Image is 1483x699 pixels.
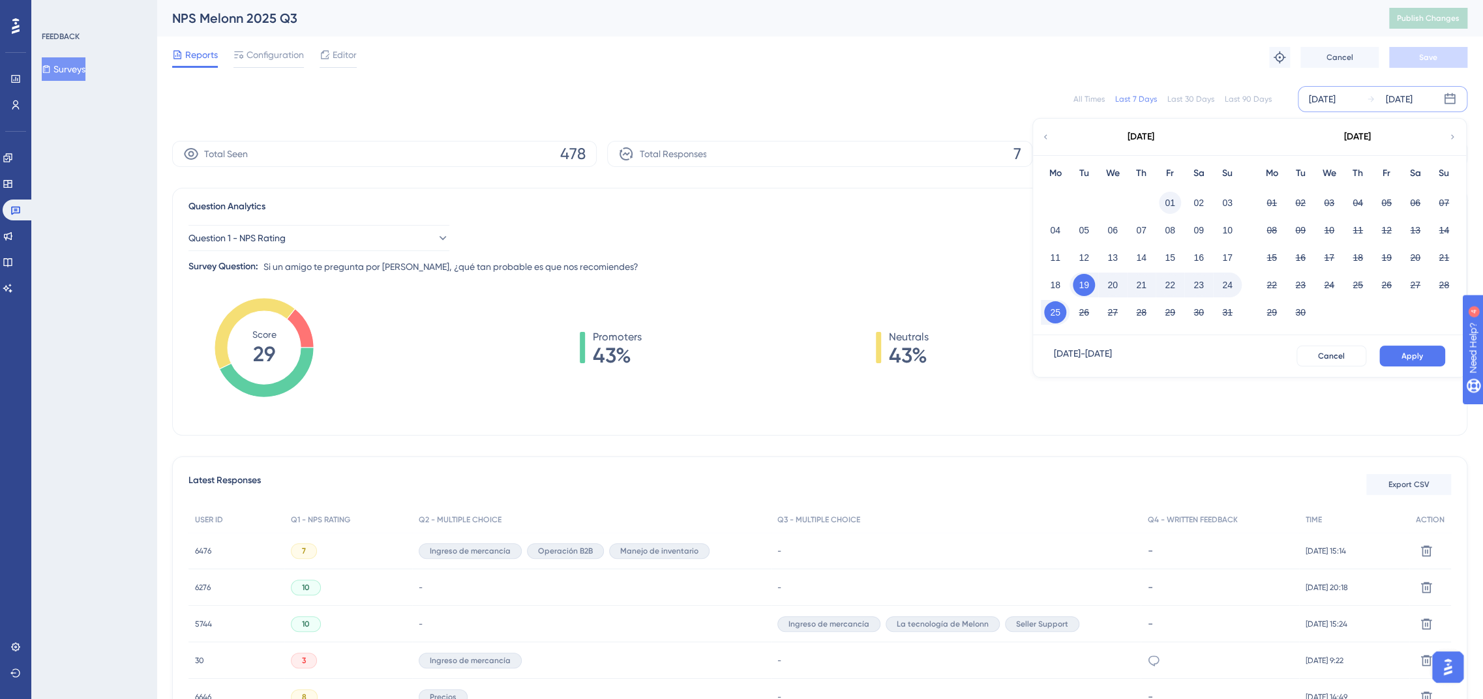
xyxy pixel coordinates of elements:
button: 18 [1044,274,1066,296]
button: 20 [1404,246,1426,269]
span: Neutrals [889,329,929,345]
button: 13 [1404,219,1426,241]
button: 02 [1289,192,1311,214]
span: USER ID [195,514,223,525]
button: 17 [1216,246,1238,269]
div: [DATE] [1128,129,1154,145]
button: 30 [1188,301,1210,323]
span: Save [1419,52,1437,63]
div: All Times [1073,94,1105,104]
div: - [1147,617,1292,630]
div: Fr [1156,166,1184,181]
button: 20 [1101,274,1124,296]
div: Last 30 Days [1167,94,1214,104]
tspan: 29 [253,342,275,366]
div: Tu [1286,166,1315,181]
button: 06 [1404,192,1426,214]
button: 16 [1289,246,1311,269]
span: Question 1 - NPS Rating [188,230,286,246]
span: Ingreso de mercancía [430,546,511,556]
div: 4 [91,7,95,17]
button: 03 [1318,192,1340,214]
div: [DATE] - [DATE] [1054,346,1112,366]
span: Cancel [1326,52,1353,63]
span: - [777,582,781,593]
button: 19 [1073,274,1095,296]
button: 01 [1261,192,1283,214]
div: Su [1430,166,1458,181]
div: Survey Question: [188,259,258,275]
span: 43% [889,345,929,366]
span: [DATE] 20:18 [1306,582,1348,593]
tspan: Score [252,329,277,340]
button: 16 [1188,246,1210,269]
button: 17 [1318,246,1340,269]
button: 25 [1044,301,1066,323]
button: 05 [1375,192,1398,214]
span: - [777,655,781,666]
button: 29 [1261,301,1283,323]
button: 21 [1433,246,1455,269]
span: - [777,546,781,556]
button: 11 [1044,246,1066,269]
span: ACTION [1416,514,1445,525]
div: Th [1127,166,1156,181]
div: Su [1213,166,1242,181]
span: Latest Responses [188,473,261,496]
button: 01 [1159,192,1181,214]
button: 19 [1375,246,1398,269]
button: 09 [1188,219,1210,241]
button: 27 [1101,301,1124,323]
button: 03 [1216,192,1238,214]
button: 07 [1130,219,1152,241]
div: NPS Melonn 2025 Q3 [172,9,1356,27]
span: 6276 [195,582,211,593]
button: 27 [1404,274,1426,296]
button: 12 [1073,246,1095,269]
span: Operación B2B [538,546,593,556]
button: 06 [1101,219,1124,241]
span: 30 [195,655,204,666]
span: 478 [560,143,586,164]
button: 22 [1159,274,1181,296]
button: Save [1389,47,1467,68]
button: 04 [1347,192,1369,214]
span: Seller Support [1016,619,1068,629]
button: 09 [1289,219,1311,241]
span: Q1 - NPS RATING [291,514,350,525]
span: - [419,582,423,593]
div: We [1098,166,1127,181]
div: Mo [1041,166,1070,181]
button: 05 [1073,219,1095,241]
button: 28 [1433,274,1455,296]
span: Cancel [1318,351,1345,361]
span: 3 [302,655,306,666]
button: Cancel [1300,47,1379,68]
button: 08 [1261,219,1283,241]
span: Publish Changes [1397,13,1460,23]
span: 7 [302,546,306,556]
span: [DATE] 15:14 [1306,546,1346,556]
span: TIME [1306,514,1322,525]
button: 23 [1188,274,1210,296]
span: Configuration [247,47,304,63]
span: [DATE] 15:24 [1306,619,1347,629]
span: Editor [333,47,357,63]
div: We [1315,166,1343,181]
span: Need Help? [31,3,82,19]
span: La tecnología de Melonn [897,619,989,629]
button: 07 [1433,192,1455,214]
button: 08 [1159,219,1181,241]
button: Publish Changes [1389,8,1467,29]
div: [DATE] [1309,91,1336,107]
span: Total Seen [204,146,248,162]
button: 22 [1261,274,1283,296]
span: 7 [1013,143,1021,164]
button: 14 [1130,246,1152,269]
span: Ingreso de mercancía [788,619,869,629]
div: - [1147,544,1292,557]
button: 10 [1318,219,1340,241]
span: 43% [593,345,642,366]
div: Sa [1184,166,1213,181]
